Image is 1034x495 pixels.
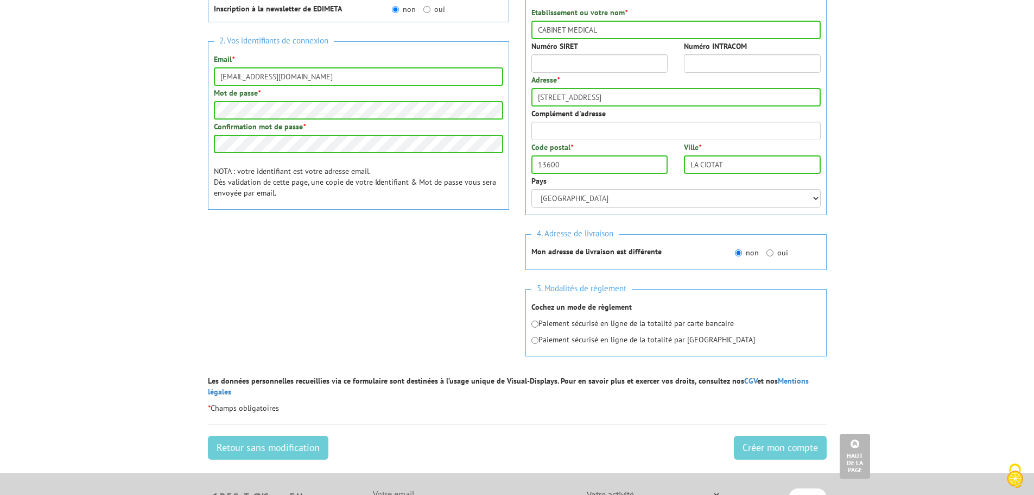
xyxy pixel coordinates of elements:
[531,247,662,256] strong: Mon adresse de livraison est différente
[531,74,560,85] label: Adresse
[766,247,788,258] label: oui
[392,4,416,15] label: non
[531,142,573,153] label: Code postal
[531,7,627,18] label: Etablissement ou votre nom
[531,227,619,241] span: 4. Adresse de livraison
[208,229,373,271] iframe: reCAPTCHA
[208,436,328,460] a: Retour sans modification
[214,54,234,65] label: Email
[734,436,827,460] input: Créer mon compte
[531,281,632,296] span: 5. Modalités de règlement
[766,249,773,256] input: oui
[996,458,1034,495] button: Cookies (fenêtre modale)
[214,4,342,14] strong: Inscription à la newsletter de EDIMETA
[208,376,809,397] a: Mentions légales
[1001,462,1029,490] img: Cookies (fenêtre modale)
[684,41,747,52] label: Numéro INTRACOM
[531,318,821,329] p: Paiement sécurisé en ligne de la totalité par carte bancaire
[735,247,759,258] label: non
[735,249,742,256] input: non
[208,376,809,397] strong: Les données personnelles recueillies via ce formulaire sont destinées à l’usage unique de Visual-...
[684,142,701,153] label: Ville
[531,176,547,186] label: Pays
[840,434,870,479] a: Haut de la page
[423,6,430,13] input: oui
[392,6,399,13] input: non
[214,166,503,198] p: NOTA : votre identifiant est votre adresse email. Dès validation de cette page, une copie de votr...
[531,302,632,312] strong: Cochez un mode de règlement
[531,108,606,119] label: Complément d'adresse
[214,87,261,98] label: Mot de passe
[214,34,334,48] span: 2. Vos identifiants de connexion
[744,376,757,386] a: CGV
[531,41,578,52] label: Numéro SIRET
[208,403,827,413] p: Champs obligatoires
[531,334,821,345] p: Paiement sécurisé en ligne de la totalité par [GEOGRAPHIC_DATA]
[423,4,445,15] label: oui
[214,121,306,132] label: Confirmation mot de passe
